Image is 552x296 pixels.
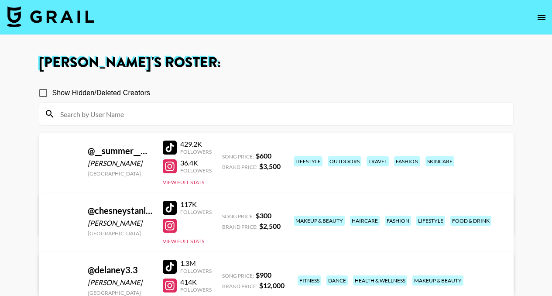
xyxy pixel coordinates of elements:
div: [PERSON_NAME] [88,219,152,227]
div: 414K [180,278,212,286]
div: 36.4K [180,158,212,167]
div: @ delaney3.3 [88,265,152,275]
button: View Full Stats [163,238,204,244]
div: travel [367,156,389,166]
div: @ chesneystanley [88,205,152,216]
div: [GEOGRAPHIC_DATA] [88,289,152,296]
div: lifestyle [294,156,322,166]
div: [GEOGRAPHIC_DATA] [88,230,152,237]
div: outdoors [328,156,361,166]
h1: [PERSON_NAME] 's Roster: [39,56,514,70]
div: skincare [425,156,454,166]
button: open drawer [533,9,550,26]
div: fitness [298,275,321,286]
div: Followers [180,286,212,293]
div: 1.3M [180,259,212,268]
span: Song Price: [222,272,254,279]
div: Followers [180,167,212,174]
span: Song Price: [222,153,254,160]
div: [GEOGRAPHIC_DATA] [88,170,152,177]
span: Show Hidden/Deleted Creators [52,88,151,98]
strong: $ 600 [256,151,271,160]
span: Brand Price: [222,164,257,170]
div: lifestyle [416,216,445,226]
div: 429.2K [180,140,212,148]
strong: $ 300 [256,211,271,220]
div: haircare [350,216,380,226]
div: Followers [180,209,212,215]
img: Grail Talent [7,6,94,27]
strong: $ 3,500 [259,162,281,170]
strong: $ 2,500 [259,222,281,230]
div: 117K [180,200,212,209]
strong: $ 900 [256,271,271,279]
input: Search by User Name [55,107,508,121]
div: food & drink [450,216,491,226]
strong: $ 12,000 [259,281,285,289]
div: [PERSON_NAME] [88,159,152,168]
span: Song Price: [222,213,254,220]
div: fashion [394,156,420,166]
div: @ __summer__winter__ [88,145,152,156]
button: View Full Stats [163,179,204,186]
div: health & wellness [353,275,407,286]
div: makeup & beauty [294,216,345,226]
span: Brand Price: [222,224,257,230]
div: fashion [385,216,411,226]
div: Followers [180,148,212,155]
div: makeup & beauty [412,275,463,286]
div: Followers [180,268,212,274]
div: dance [326,275,348,286]
div: [PERSON_NAME] [88,278,152,287]
span: Brand Price: [222,283,257,289]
